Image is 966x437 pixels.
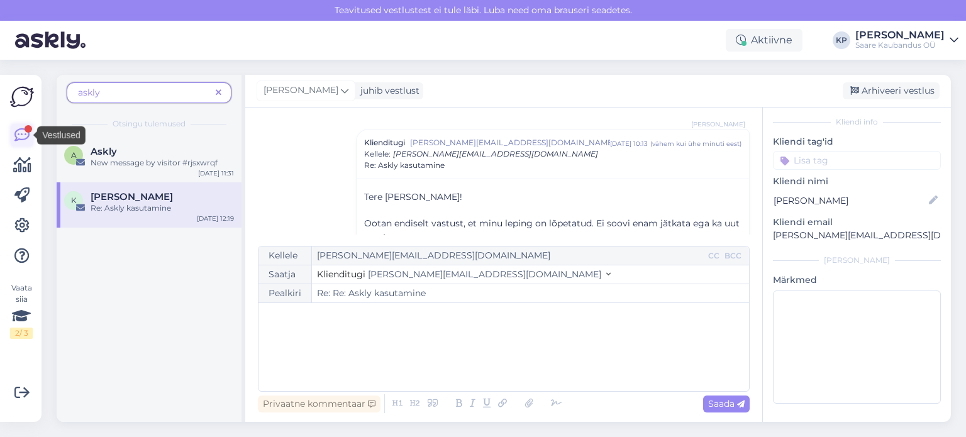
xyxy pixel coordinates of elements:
[312,246,706,265] input: Recepient...
[855,30,958,50] a: [PERSON_NAME]Saare Kaubandus OÜ
[773,274,941,287] p: Märkmed
[610,139,648,148] div: [DATE] 10:13
[774,194,926,207] input: Lisa nimi
[364,160,445,171] span: Re: Askly kasutamine
[368,268,601,280] span: [PERSON_NAME][EMAIL_ADDRESS][DOMAIN_NAME]
[355,84,419,97] div: juhib vestlust
[258,265,312,284] div: Saatja
[10,282,33,339] div: Vaata siia
[197,214,234,223] div: [DATE] 12:19
[71,196,77,205] span: K
[317,268,365,280] span: Klienditugi
[833,31,850,49] div: KP
[10,85,34,109] img: Askly Logo
[708,398,745,409] span: Saada
[364,149,391,158] span: Kellele :
[364,191,462,202] span: Tere [PERSON_NAME]!
[722,250,744,262] div: BCC
[37,126,86,145] div: Vestlused
[312,284,749,302] input: Write subject here...
[773,175,941,188] p: Kliendi nimi
[258,396,380,412] div: Privaatne kommentaar
[78,87,100,98] span: askly
[706,250,722,262] div: CC
[773,216,941,229] p: Kliendi email
[773,116,941,128] div: Kliendi info
[773,151,941,170] input: Lisa tag
[773,229,941,242] p: [PERSON_NAME][EMAIL_ADDRESS][DOMAIN_NAME]
[773,255,941,266] div: [PERSON_NAME]
[317,268,611,281] button: Klienditugi [PERSON_NAME][EMAIL_ADDRESS][DOMAIN_NAME]
[393,149,598,158] span: [PERSON_NAME][EMAIL_ADDRESS][DOMAIN_NAME]
[364,137,405,148] span: Klienditugi
[91,191,173,202] span: Katre Meister
[364,218,740,242] span: Ootan endiselt vastust, et minu leping on lõpetatud. Ei soovi enam jätkata ega ka uut arvet.
[91,146,117,157] span: Askly
[855,30,945,40] div: [PERSON_NAME]
[258,284,312,302] div: Pealkiri
[91,157,234,169] div: New message by visitor #rjsxwrqf
[258,246,312,265] div: Kellele
[198,169,234,178] div: [DATE] 11:31
[650,139,741,148] div: ( vähem kui ühe minuti eest )
[691,119,745,129] span: [PERSON_NAME]
[71,150,77,160] span: A
[843,82,940,99] div: Arhiveeri vestlus
[410,137,610,148] span: [PERSON_NAME][EMAIL_ADDRESS][DOMAIN_NAME]
[855,40,945,50] div: Saare Kaubandus OÜ
[10,328,33,339] div: 2 / 3
[91,202,234,214] div: Re: Askly kasutamine
[264,84,338,97] span: [PERSON_NAME]
[113,118,186,130] span: Otsingu tulemused
[726,29,802,52] div: Aktiivne
[773,135,941,148] p: Kliendi tag'id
